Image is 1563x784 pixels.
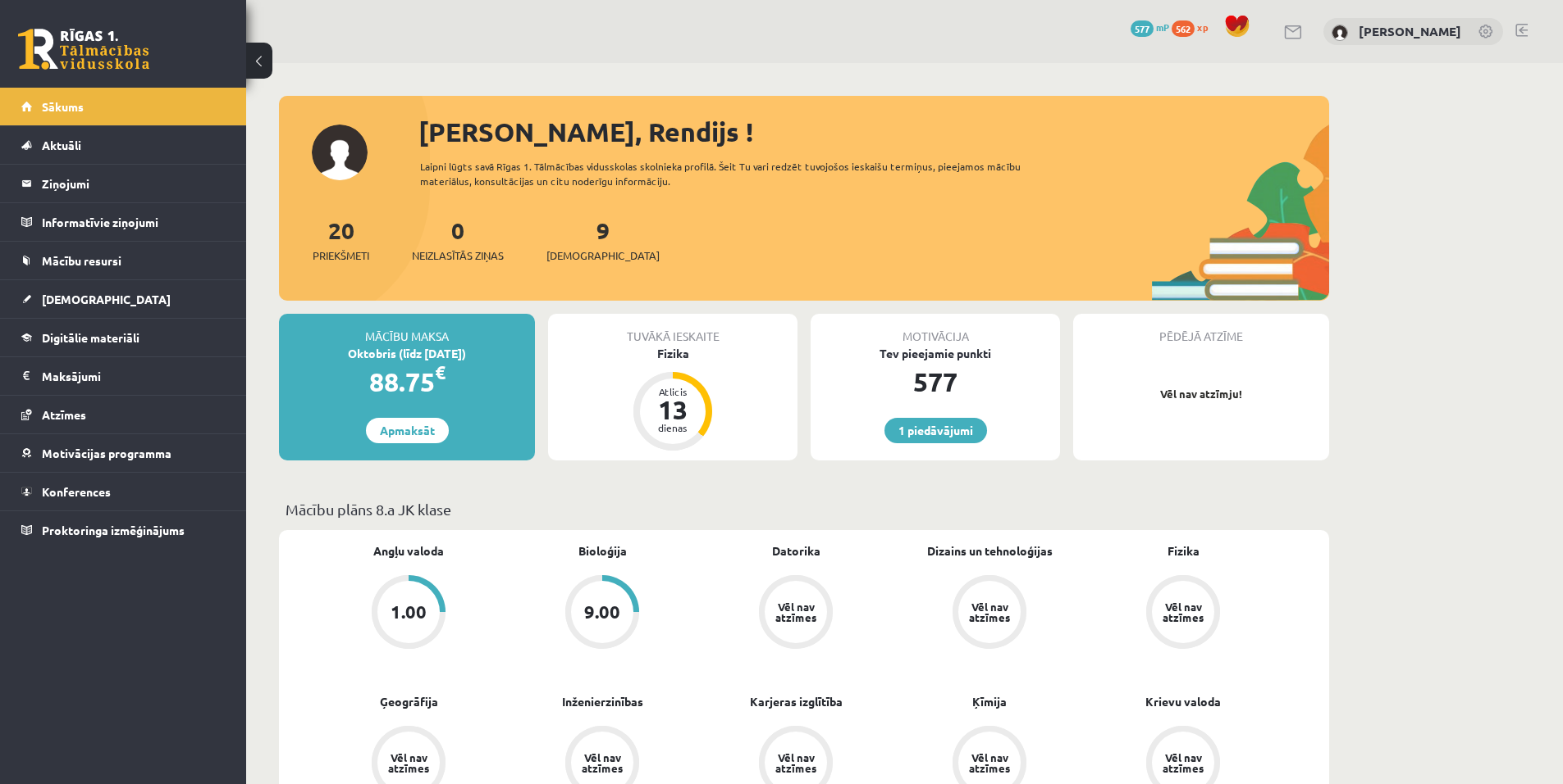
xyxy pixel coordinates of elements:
[548,345,797,453] a: Fizika Atlicis 13 dienas
[42,165,226,202] legend: Ziņojumi
[21,165,226,202] a: Ziņojumi
[579,752,625,773] div: Vēl nav atzīmes
[373,542,444,560] a: Angļu valoda
[1160,752,1206,773] div: Vēl nav atzīmes
[21,473,226,510] a: Konferences
[42,99,84,114] span: Sākums
[967,601,1012,623] div: Vēl nav atzīmes
[811,314,1060,345] div: Motivācija
[1168,542,1200,560] a: Fizika
[435,360,446,384] span: €
[1131,20,1169,34] a: 577 mP
[21,242,226,279] a: Mācību resursi
[21,434,226,472] a: Motivācijas programma
[546,215,660,264] a: 9[DEMOGRAPHIC_DATA]
[279,362,535,401] div: 88.75
[386,752,432,773] div: Vēl nav atzīmes
[412,215,504,264] a: 0Neizlasītās ziņas
[42,484,111,499] span: Konferences
[1073,314,1329,345] div: Pēdējā atzīme
[1131,20,1154,37] span: 577
[21,126,226,164] a: Aktuāli
[21,319,226,356] a: Digitālie materiāli
[811,345,1060,362] div: Tev pieejamie punkti
[391,603,427,621] div: 1.00
[772,542,820,560] a: Datorika
[279,345,535,362] div: Oktobris (līdz [DATE])
[648,423,697,433] div: dienas
[1145,693,1221,710] a: Krievu valoda
[418,112,1329,152] div: [PERSON_NAME], Rendijs !
[699,575,893,652] a: Vēl nav atzīmes
[42,523,185,537] span: Proktoringa izmēģinājums
[1081,386,1321,402] p: Vēl nav atzīmju!
[42,292,171,306] span: [DEMOGRAPHIC_DATA]
[562,693,643,710] a: Inženierzinības
[279,314,535,345] div: Mācību maksa
[1172,20,1216,34] a: 562 xp
[21,203,226,241] a: Informatīvie ziņojumi
[1332,25,1348,41] img: Rendijs Dižais-Lejnieks
[21,88,226,125] a: Sākums
[21,357,226,395] a: Maksājumi
[546,247,660,264] span: [DEMOGRAPHIC_DATA]
[1172,20,1195,37] span: 562
[412,247,504,264] span: Neizlasītās ziņas
[312,575,505,652] a: 1.00
[313,215,369,264] a: 20Priekšmeti
[1197,20,1208,34] span: xp
[42,253,121,268] span: Mācību resursi
[750,693,843,710] a: Karjeras izglītība
[811,362,1060,401] div: 577
[648,397,697,423] div: 13
[21,511,226,549] a: Proktoringa izmēģinājums
[1160,601,1206,623] div: Vēl nav atzīmes
[18,29,149,70] a: Rīgas 1. Tālmācības vidusskola
[648,387,697,397] div: Atlicis
[286,498,1323,520] p: Mācību plāns 8.a JK klase
[884,418,987,443] a: 1 piedāvājumi
[1359,23,1461,39] a: [PERSON_NAME]
[21,396,226,433] a: Atzīmes
[893,575,1086,652] a: Vēl nav atzīmes
[967,752,1012,773] div: Vēl nav atzīmes
[584,603,620,621] div: 9.00
[42,446,171,460] span: Motivācijas programma
[927,542,1053,560] a: Dizains un tehnoloģijas
[366,418,449,443] a: Apmaksāt
[380,693,438,710] a: Ģeogrāfija
[420,159,1050,188] div: Laipni lūgts savā Rīgas 1. Tālmācības vidusskolas skolnieka profilā. Šeit Tu vari redzēt tuvojošo...
[1156,20,1169,34] span: mP
[505,575,699,652] a: 9.00
[773,601,819,623] div: Vēl nav atzīmes
[548,345,797,362] div: Fizika
[21,280,226,318] a: [DEMOGRAPHIC_DATA]
[42,203,226,241] legend: Informatīvie ziņojumi
[773,752,819,773] div: Vēl nav atzīmes
[42,357,226,395] legend: Maksājumi
[42,138,81,152] span: Aktuāli
[42,330,139,345] span: Digitālie materiāli
[972,693,1007,710] a: Ķīmija
[1086,575,1280,652] a: Vēl nav atzīmes
[578,542,627,560] a: Bioloģija
[313,247,369,264] span: Priekšmeti
[548,314,797,345] div: Tuvākā ieskaite
[42,407,86,422] span: Atzīmes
